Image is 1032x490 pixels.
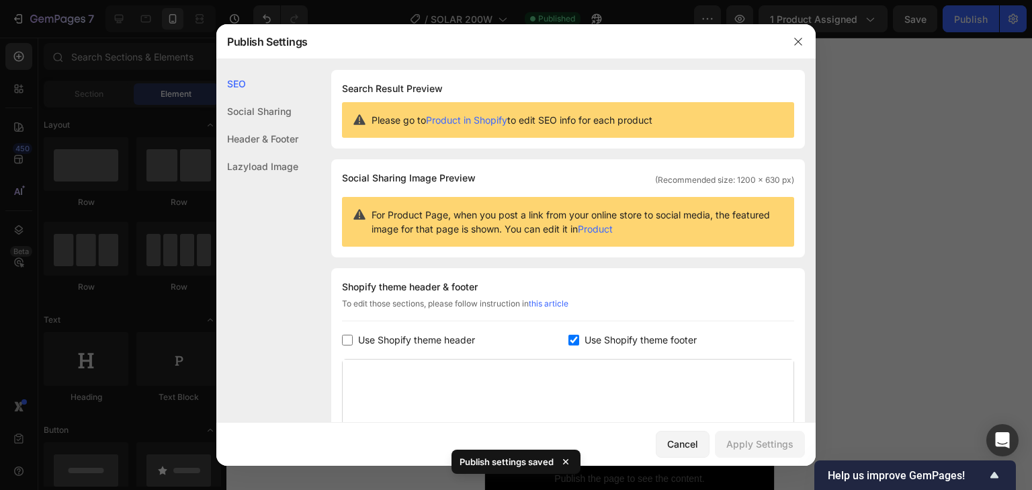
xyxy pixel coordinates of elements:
div: Shopify theme header & footer [342,279,794,295]
a: Product [578,223,613,235]
span: iPhone 15 Pro Max ( 430 px) [85,7,191,20]
p: Publish settings saved [460,455,554,468]
button: Show survey - Help us improve GemPages! [828,467,1002,483]
div: Lazyload Image [216,153,298,180]
span: Social Sharing Image Preview [342,170,476,186]
div: Cancel [667,437,698,451]
a: Product in Shopify [426,114,507,126]
div: To edit those sections, please follow instruction in [342,298,794,321]
span: (Recommended size: 1200 x 630 px) [655,174,794,186]
div: Publish Settings [216,24,781,59]
span: Use Shopify theme header [358,332,475,348]
div: Apply Settings [726,437,793,451]
span: For Product Page, when you post a link from your online store to social media, the featured image... [372,208,783,236]
a: this article [529,298,568,309]
button: Cancel [656,431,709,458]
div: Open Intercom Messenger [986,424,1019,456]
h1: Search Result Preview [342,81,794,97]
div: Header & Footer [216,125,298,153]
span: Please go to to edit SEO info for each product [372,113,652,127]
span: Help us improve GemPages! [828,469,986,482]
div: SEO [216,70,298,97]
button: Apply Settings [715,431,805,458]
div: Social Sharing [216,97,298,125]
span: Use Shopify theme footer [585,332,697,348]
